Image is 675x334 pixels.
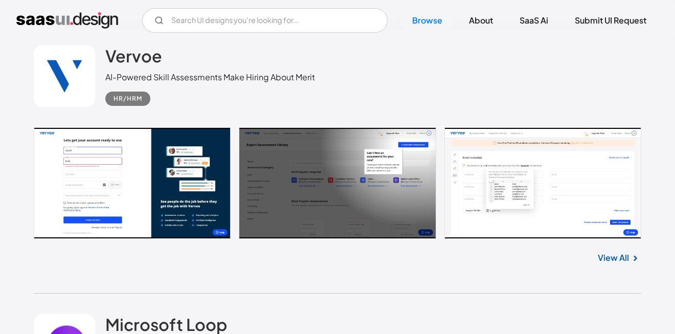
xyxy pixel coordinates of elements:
[598,252,629,264] a: View All
[114,93,142,105] div: HR/HRM
[105,46,162,71] a: Vervoe
[142,8,388,33] form: Email Form
[400,9,455,32] a: Browse
[507,9,560,32] a: SaaS Ai
[142,8,388,33] input: Search UI designs you're looking for...
[105,71,315,83] div: AI-Powered Skill Assessments Make Hiring About Merit
[105,46,162,66] h2: Vervoe
[562,9,659,32] a: Submit UI Request
[457,9,505,32] a: About
[16,12,118,29] a: home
